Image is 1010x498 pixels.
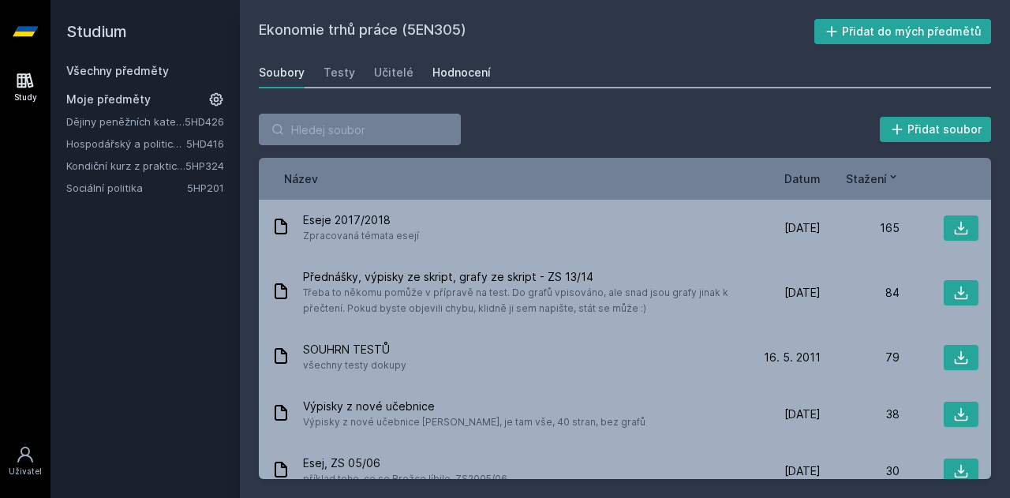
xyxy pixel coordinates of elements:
[303,455,507,471] span: Esej, ZS 05/06
[187,182,224,194] a: 5HP201
[432,57,491,88] a: Hodnocení
[821,285,900,301] div: 84
[66,136,186,152] a: Hospodářský a politický vývoj Evropy ve 20.století
[303,471,507,487] span: příklad toho, co se Brožce líbilo, ZS2005/06
[3,437,47,485] a: Uživatel
[432,65,491,81] div: Hodnocení
[846,170,887,187] span: Stažení
[259,65,305,81] div: Soubory
[303,399,645,414] span: Výpisky z nové učebnice
[821,220,900,236] div: 165
[14,92,37,103] div: Study
[259,57,305,88] a: Soubory
[66,92,151,107] span: Moje předměty
[846,170,900,187] button: Stažení
[374,57,413,88] a: Učitelé
[303,358,406,373] span: všechny testy dokupy
[186,137,224,150] a: 5HD416
[784,220,821,236] span: [DATE]
[303,228,419,244] span: Zpracovaná témata esejí
[66,158,185,174] a: Kondiční kurz z praktické hospodářské politiky
[821,463,900,479] div: 30
[303,212,419,228] span: Eseje 2017/2018
[66,114,185,129] a: Dějiny peněžních kategorií a institucí
[784,463,821,479] span: [DATE]
[259,19,814,44] h2: Ekonomie trhů práce (5EN305)
[303,285,735,316] span: Třeba to někomu pomůže v přípravě na test. Do grafů vpisováno, ale snad jsou grafy jinak k přečte...
[3,63,47,111] a: Study
[66,180,187,196] a: Sociální politika
[303,269,735,285] span: Přednášky, výpisky ze skript, grafy ze skript - ZS 13/14
[880,117,992,142] button: Přidat soubor
[374,65,413,81] div: Učitelé
[814,19,992,44] button: Přidat do mých předmětů
[324,65,355,81] div: Testy
[784,170,821,187] button: Datum
[303,342,406,358] span: SOUHRN TESTŮ
[303,414,645,430] span: Výpisky z nové učebnice [PERSON_NAME], je tam vše, 40 stran, bez grafů
[9,466,42,477] div: Uživatel
[66,64,169,77] a: Všechny předměty
[284,170,318,187] button: Název
[764,350,821,365] span: 16. 5. 2011
[259,114,461,145] input: Hledej soubor
[185,115,224,128] a: 5HD426
[784,406,821,422] span: [DATE]
[324,57,355,88] a: Testy
[784,285,821,301] span: [DATE]
[821,406,900,422] div: 38
[185,159,224,172] a: 5HP324
[821,350,900,365] div: 79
